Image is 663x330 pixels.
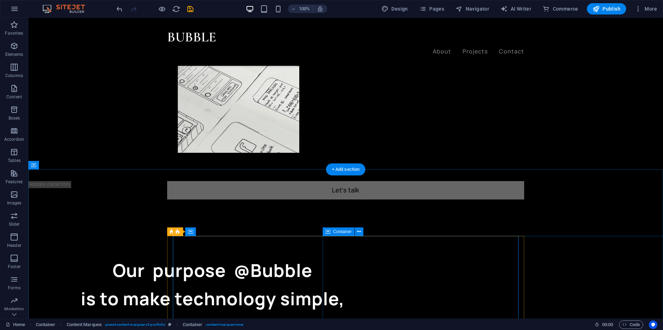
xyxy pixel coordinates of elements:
[619,320,643,329] button: Code
[635,5,657,12] span: More
[326,163,365,175] div: + Add section
[453,3,492,15] button: Navigator
[416,3,447,15] button: Pages
[6,179,23,185] p: Features
[36,320,56,329] span: Click to select. Double-click to edit
[115,5,124,13] i: Undo: Change text (Ctrl+Z)
[622,320,640,329] span: Code
[36,320,244,329] nav: breadcrumb
[104,320,165,329] span: . preset-content-marquee-v2-portfolio
[186,5,194,13] button: save
[8,285,21,291] p: Forms
[607,322,608,327] span: :
[115,5,124,13] button: undo
[168,323,171,326] i: This element is a customizable preset
[6,320,25,329] a: Click to cancel selection. Double-click to open Pages
[8,264,21,270] p: Footer
[5,73,23,79] p: Columns
[381,5,408,12] span: Design
[6,94,22,100] p: Content
[455,5,489,12] span: Navigator
[299,5,310,13] h6: 100%
[587,3,626,15] button: Publish
[8,115,20,121] p: Boxes
[419,5,444,12] span: Pages
[649,320,657,329] button: Usercentrics
[593,5,620,12] span: Publish
[543,5,578,12] span: Commerce
[4,306,24,312] p: Marketing
[186,5,194,13] i: Save (Ctrl+S)
[7,243,21,248] p: Header
[183,320,203,329] span: Click to select. Double-click to edit
[333,230,352,234] span: Container
[5,52,23,57] p: Elements
[540,3,581,15] button: Commerce
[379,3,411,15] div: Design (Ctrl+Alt+Y)
[8,158,21,163] p: Tables
[500,5,531,12] span: AI Writer
[41,5,94,13] img: Editor Logo
[5,30,23,36] p: Favorites
[498,3,534,15] button: AI Writer
[4,137,24,142] p: Accordion
[67,320,102,329] span: Click to select. Double-click to edit
[595,320,613,329] h6: Session time
[158,5,166,13] button: Click here to leave preview mode and continue editing
[379,3,411,15] button: Design
[602,320,613,329] span: 00 00
[632,3,660,15] button: More
[172,5,180,13] i: Reload page
[9,221,20,227] p: Slider
[172,5,180,13] button: reload
[205,320,244,329] span: . content-marquee-inner
[288,5,313,13] button: 100%
[317,6,323,12] i: On resize automatically adjust zoom level to fit chosen device.
[7,200,22,206] p: Images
